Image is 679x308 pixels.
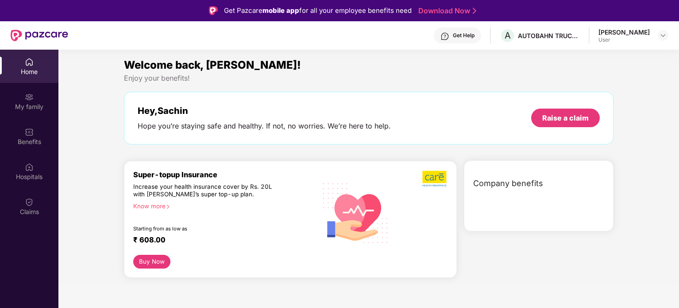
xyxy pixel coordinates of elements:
[166,204,170,209] span: right
[25,93,34,101] img: svg+xml;base64,PHN2ZyB3aWR0aD0iMjAiIGhlaWdodD0iMjAiIHZpZXdCb3g9IjAgMCAyMCAyMCIgZmlsbD0ibm9uZSIgeG...
[598,28,650,36] div: [PERSON_NAME]
[505,30,511,41] span: A
[25,163,34,172] img: svg+xml;base64,PHN2ZyBpZD0iSG9zcGl0YWxzIiB4bWxucz0iaHR0cDovL3d3dy53My5vcmcvMjAwMC9zdmciIHdpZHRoPS...
[124,58,301,71] span: Welcome back, [PERSON_NAME]!
[25,58,34,66] img: svg+xml;base64,PHN2ZyBpZD0iSG9tZSIgeG1sbnM9Imh0dHA6Ly93d3cudzMub3JnLzIwMDAvc3ZnIiB3aWR0aD0iMjAiIG...
[133,235,308,246] div: ₹ 608.00
[124,74,614,83] div: Enjoy your benefits!
[473,6,476,16] img: Stroke
[11,30,68,41] img: New Pazcare Logo
[133,226,279,232] div: Starting from as low as
[133,170,316,179] div: Super-topup Insurance
[133,183,278,199] div: Increase your health insurance cover by Rs. 20L with [PERSON_NAME]’s super top-up plan.
[133,255,171,269] button: Buy Now
[262,6,299,15] strong: mobile app
[660,32,667,39] img: svg+xml;base64,PHN2ZyBpZD0iRHJvcGRvd24tMzJ4MzIiIHhtbG5zPSJodHRwOi8vd3d3LnczLm9yZy8yMDAwL3N2ZyIgd2...
[422,170,448,187] img: b5dec4f62d2307b9de63beb79f102df3.png
[453,32,475,39] div: Get Help
[224,5,412,16] div: Get Pazcare for all your employee benefits need
[209,6,218,15] img: Logo
[316,172,395,253] img: svg+xml;base64,PHN2ZyB4bWxucz0iaHR0cDovL3d3dy53My5vcmcvMjAwMC9zdmciIHhtbG5zOnhsaW5rPSJodHRwOi8vd3...
[25,128,34,136] img: svg+xml;base64,PHN2ZyBpZD0iQmVuZWZpdHMiIHhtbG5zPSJodHRwOi8vd3d3LnczLm9yZy8yMDAwL3N2ZyIgd2lkdGg9Ij...
[518,31,580,40] div: AUTOBAHN TRUCKING
[25,198,34,207] img: svg+xml;base64,PHN2ZyBpZD0iQ2xhaW0iIHhtbG5zPSJodHRwOi8vd3d3LnczLm9yZy8yMDAwL3N2ZyIgd2lkdGg9IjIwIi...
[133,203,311,209] div: Know more
[598,36,650,43] div: User
[473,177,543,190] span: Company benefits
[440,32,449,41] img: svg+xml;base64,PHN2ZyBpZD0iSGVscC0zMngzMiIgeG1sbnM9Imh0dHA6Ly93d3cudzMub3JnLzIwMDAvc3ZnIiB3aWR0aD...
[418,6,474,16] a: Download Now
[542,113,589,123] div: Raise a claim
[138,121,391,131] div: Hope you’re staying safe and healthy. If not, no worries. We’re here to help.
[138,105,391,116] div: Hey, Sachin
